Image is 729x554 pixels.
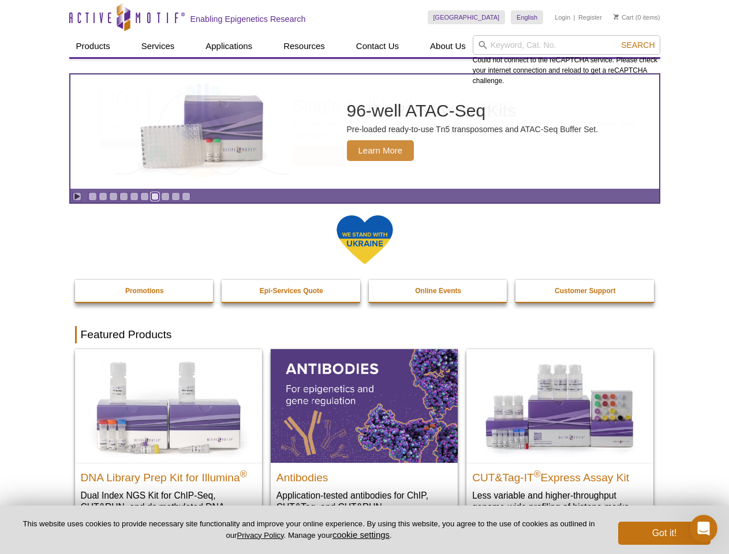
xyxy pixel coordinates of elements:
[18,519,599,541] p: This website uses cookies to provide necessary site functionality and improve your online experie...
[271,349,458,524] a: All Antibodies Antibodies Application-tested antibodies for ChIP, CUT&Tag, and CUT&RUN.
[472,466,648,484] h2: CUT&Tag-IT Express Assay Kit
[614,13,634,21] a: Cart
[222,280,361,302] a: Epi-Services Quote
[69,35,117,57] a: Products
[130,192,139,201] a: Go to slide 5
[466,349,653,524] a: CUT&Tag-IT® Express Assay Kit CUT&Tag-IT®Express Assay Kit Less variable and higher-throughput ge...
[109,192,118,201] a: Go to slide 3
[369,280,509,302] a: Online Events
[614,14,619,20] img: Your Cart
[237,531,283,540] a: Privacy Policy
[75,280,215,302] a: Promotions
[276,35,332,57] a: Resources
[88,192,97,201] a: Go to slide 1
[472,489,648,513] p: Less variable and higher-throughput genome-wide profiling of histone marks​.
[125,287,164,295] strong: Promotions
[75,349,262,536] a: DNA Library Prep Kit for Illumina DNA Library Prep Kit for Illumina® Dual Index NGS Kit for ChIP-...
[578,13,602,21] a: Register
[81,466,256,484] h2: DNA Library Prep Kit for Illumina
[473,35,660,86] div: Could not connect to the reCAPTCHA service. Please check your internet connection and reload to g...
[415,287,461,295] strong: Online Events
[336,214,394,265] img: We Stand With Ukraine
[618,522,711,545] button: Got it!
[99,192,107,201] a: Go to slide 2
[466,349,653,462] img: CUT&Tag-IT® Express Assay Kit
[81,489,256,525] p: Dual Index NGS Kit for ChIP-Seq, CUT&RUN, and ds methylated DNA assays.
[190,14,306,24] h2: Enabling Epigenetics Research
[515,280,655,302] a: Customer Support
[621,40,655,50] span: Search
[574,10,575,24] li: |
[140,192,149,201] a: Go to slide 6
[332,530,390,540] button: cookie settings
[151,192,159,201] a: Go to slide 7
[73,192,81,201] a: Toggle autoplay
[555,13,570,21] a: Login
[171,192,180,201] a: Go to slide 9
[690,515,717,542] iframe: Intercom live chat
[534,469,541,478] sup: ®
[276,466,452,484] h2: Antibodies
[428,10,506,24] a: [GEOGRAPHIC_DATA]
[161,192,170,201] a: Go to slide 8
[199,35,259,57] a: Applications
[618,40,658,50] button: Search
[276,489,452,513] p: Application-tested antibodies for ChIP, CUT&Tag, and CUT&RUN.
[75,326,655,343] h2: Featured Products
[182,192,190,201] a: Go to slide 10
[260,287,323,295] strong: Epi-Services Quote
[119,192,128,201] a: Go to slide 4
[511,10,543,24] a: English
[614,10,660,24] li: (0 items)
[555,287,615,295] strong: Customer Support
[240,469,247,478] sup: ®
[349,35,406,57] a: Contact Us
[473,35,660,55] input: Keyword, Cat. No.
[75,349,262,462] img: DNA Library Prep Kit for Illumina
[423,35,473,57] a: About Us
[134,35,182,57] a: Services
[271,349,458,462] img: All Antibodies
